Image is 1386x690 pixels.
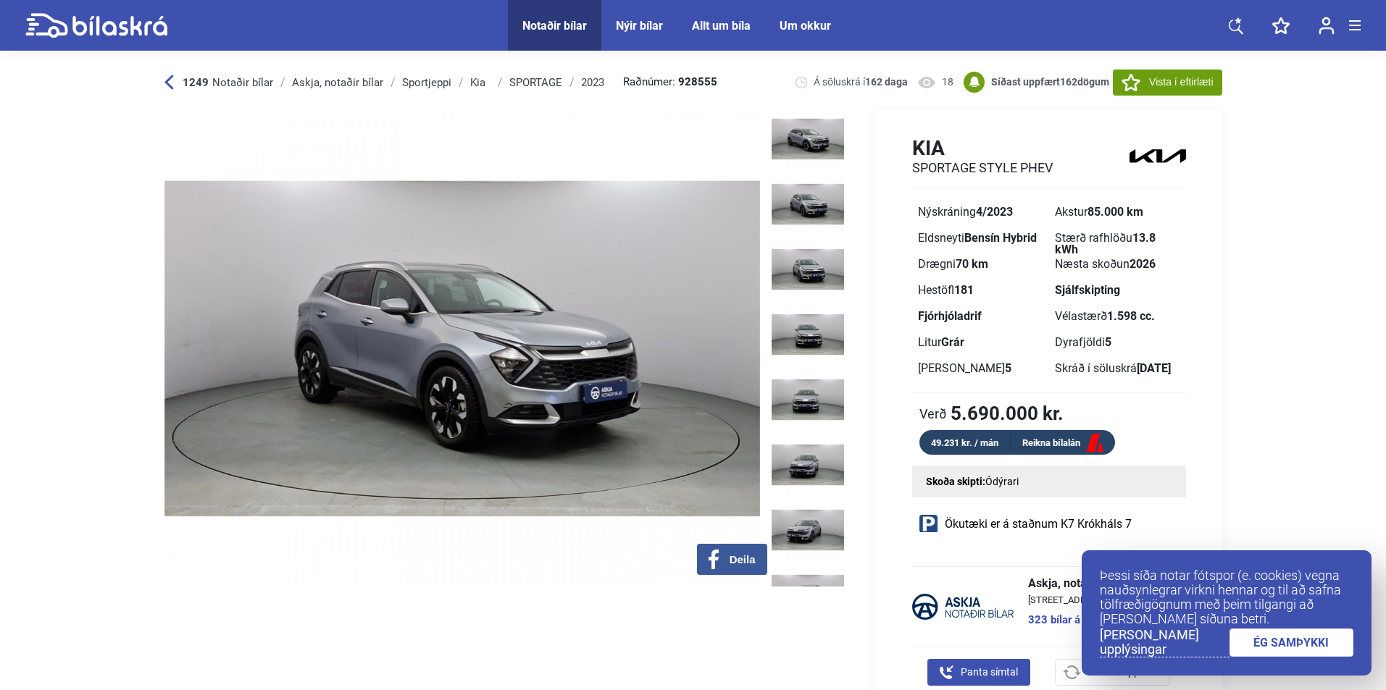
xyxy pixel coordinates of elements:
[1130,135,1186,177] img: logo Kia SPORTAGE STYLE PHEV
[697,544,767,575] button: Deila
[692,19,751,33] a: Allt um bíla
[1113,70,1222,96] button: Vista í eftirlæti
[954,283,974,297] b: 181
[918,232,1043,244] div: Eldsneyti
[623,77,717,88] span: Raðnúmer:
[292,77,383,88] div: Askja, notaðir bílar
[942,75,953,89] span: 18
[1230,628,1354,657] a: ÉG SAMÞYKKI
[919,406,947,421] span: Verð
[918,285,1043,296] div: Hestöfl
[470,77,490,88] div: Kia
[941,335,964,349] b: Grár
[183,76,209,89] b: 1249
[926,476,985,487] strong: Skoða skipti:
[1028,578,1127,589] span: Askja, notaðir bílar
[772,175,844,233] img: 1737645645_8862234740934130412_9945618470061619.jpg
[1055,337,1180,348] div: Dyrafjöldi
[1137,361,1171,375] b: [DATE]
[912,160,1053,176] h2: SPORTAGE STYLE PHEV
[961,665,1018,680] span: Panta símtal
[772,566,844,624] img: 1737645647_5647092444388043351_9945620453966796.jpg
[1130,257,1156,271] b: 2026
[991,76,1109,88] b: Síðast uppfært dögum
[678,77,717,88] b: 928555
[918,258,1043,270] div: Drægni
[1060,76,1077,88] span: 162
[918,337,1043,348] div: Litur
[1100,628,1230,657] a: [PERSON_NAME] upplýsingar
[912,136,1053,160] h1: Kia
[772,371,844,429] img: 1737645646_2385838531545145717_9945619434110828.jpg
[814,75,908,89] span: Á söluskrá í
[1149,75,1213,90] span: Vista í eftirlæti
[1028,615,1127,626] a: 323 bílar á söluskrá
[1055,363,1180,374] div: Skráð í söluskrá
[212,76,273,89] span: Notaðir bílar
[985,476,1019,487] span: Ódýrari
[616,19,663,33] a: Nýir bílar
[1055,311,1180,322] div: Vélastærð
[1011,434,1115,453] a: Reikna bílalán
[1055,258,1180,270] div: Næsta skoðun
[1055,232,1180,244] div: Stærð rafhlöðu
[730,553,756,566] span: Deila
[581,77,604,88] div: 2023
[772,436,844,494] img: 1737645647_6272675482960091517_9945619762279457.jpg
[772,501,844,559] img: 1737645647_8863340920340315741_9945620089275911.jpg
[945,518,1132,530] span: Ökutæki er á staðnum K7 Krókháls 7
[1107,309,1155,323] b: 1.598 cc.
[772,306,844,363] img: 1737645646_3067203080331845328_9945619092595697.jpg
[1055,206,1180,218] div: Akstur
[918,363,1043,374] div: [PERSON_NAME]
[976,205,1013,219] b: 4/2023
[522,19,587,33] a: Notaðir bílar
[951,404,1064,423] b: 5.690.000 kr.
[509,77,562,88] div: SPORTAGE
[1105,335,1111,349] b: 5
[1028,595,1127,605] span: [STREET_ADDRESS]
[772,240,844,298] img: 1737645646_1760113613236807298_9945618794932799.jpg
[780,19,831,33] a: Um okkur
[402,77,451,88] div: Sportjeppi
[1055,231,1156,256] b: 13.8 kWh
[919,434,1011,451] div: 49.231 kr. / mán
[1319,17,1335,35] img: user-login.svg
[1005,361,1011,375] b: 5
[964,231,1037,245] b: Bensín Hybrid
[956,257,988,271] b: 70 km
[772,110,844,168] img: 1737645645_6034729924122808697_9945618066785060.jpg
[918,206,1043,218] div: Nýskráning
[1055,283,1120,297] b: Sjálfskipting
[1100,568,1353,626] p: Þessi síða notar fótspor (e. cookies) vegna nauðsynlegrar virkni hennar og til að safna tölfræðig...
[918,309,982,323] b: Fjórhjóladrif
[865,76,908,88] b: 162 daga
[1087,205,1143,219] b: 85.000 km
